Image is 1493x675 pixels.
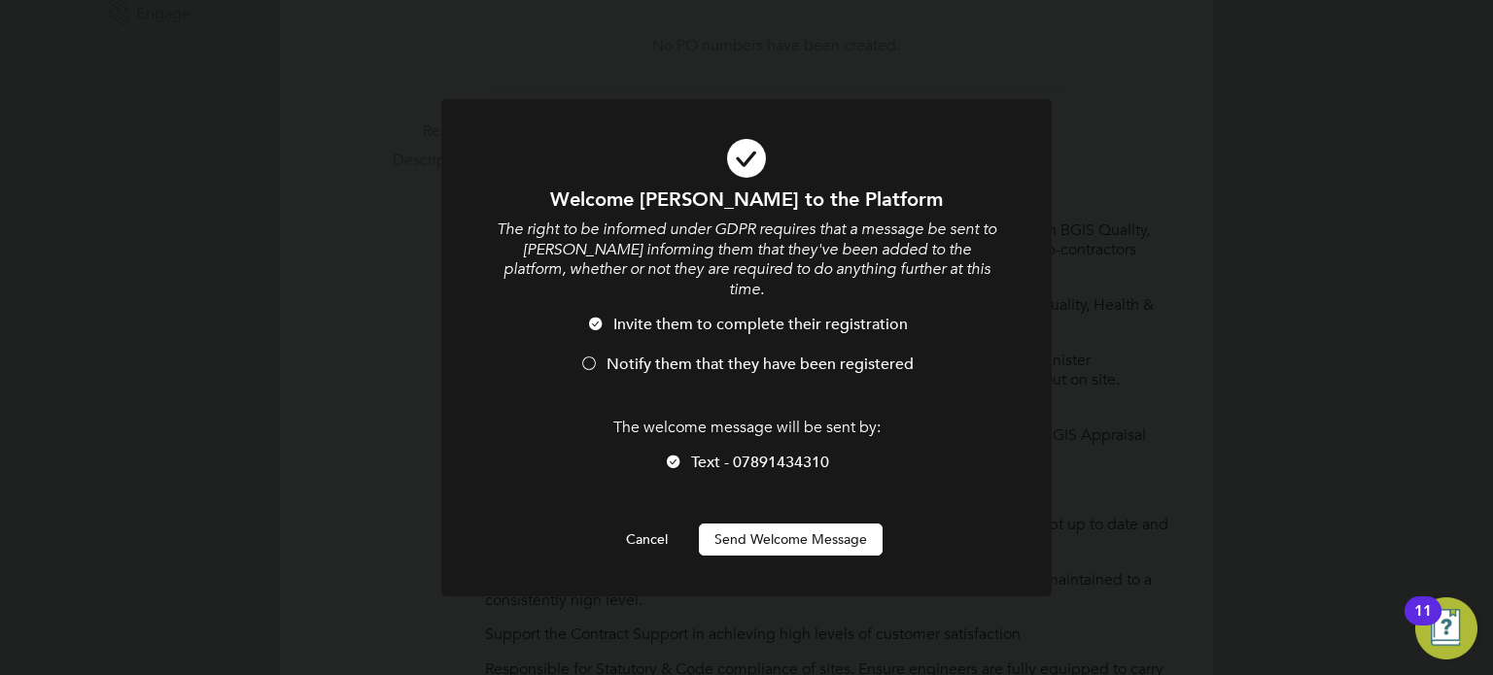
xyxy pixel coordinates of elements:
span: Text - 07891434310 [691,453,829,472]
span: Notify them that they have been registered [607,354,914,374]
button: Send Welcome Message [699,523,883,555]
span: Invite them to complete their registration [613,315,908,334]
p: The welcome message will be sent by: [494,418,999,438]
h1: Welcome [PERSON_NAME] to the Platform [494,186,999,212]
button: Open Resource Center, 11 new notifications [1415,597,1477,659]
div: 11 [1414,611,1432,636]
button: Cancel [610,523,683,555]
i: The right to be informed under GDPR requires that a message be sent to [PERSON_NAME] informing th... [497,219,996,299]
